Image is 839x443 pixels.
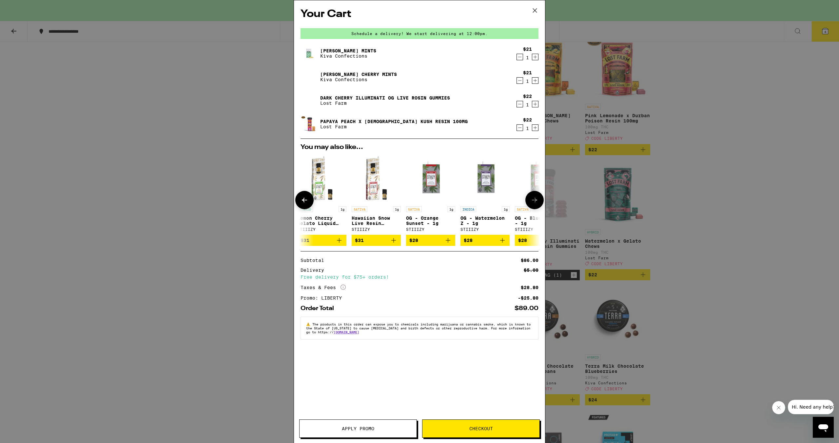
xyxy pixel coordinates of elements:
[320,72,397,77] a: [PERSON_NAME] Cherry Mints
[521,258,538,263] div: $86.00
[464,238,473,243] span: $28
[297,206,313,212] p: HYBRID
[523,79,532,84] div: 1
[460,215,510,226] p: OG - Watermelon Z - 1g
[523,46,532,52] div: $21
[342,426,374,431] span: Apply Promo
[297,154,346,203] img: STIIIZY - Lemon Cherry Gelato Liquid Diamond - 1g
[523,102,532,107] div: 1
[301,238,309,243] span: $31
[320,77,397,82] p: Kiva Confections
[297,227,346,231] div: STIIIZY
[301,28,538,39] div: Schedule a delivery! We start delivering at 12:00pm.
[352,215,401,226] p: Hawaiian Snow Live Resin Liquid Diamonds - 1g
[297,215,346,226] p: Lemon Cherry Gelato Liquid Diamond - 1g
[393,206,401,212] p: 1g
[518,238,527,243] span: $28
[524,268,538,272] div: $5.00
[523,126,532,131] div: 1
[460,235,510,246] button: Add to bag
[301,275,538,279] div: Free delivery for $75+ orders!
[523,55,532,60] div: 1
[517,101,523,107] button: Decrement
[406,154,455,235] a: Open page for OG - Orange Sunset - 1g from STIIIZY
[523,94,532,99] div: $22
[517,124,523,131] button: Decrement
[339,206,346,212] p: 1g
[320,53,376,59] p: Kiva Confections
[297,235,346,246] button: Add to bag
[406,154,455,203] img: STIIIZY - OG - Orange Sunset - 1g
[515,154,564,203] img: STIIIZY - OG - Blue Dream - 1g
[523,117,532,122] div: $22
[301,285,346,290] div: Taxes & Fees
[515,235,564,246] button: Add to bag
[532,124,538,131] button: Increment
[352,154,401,235] a: Open page for Hawaiian Snow Live Resin Liquid Diamonds - 1g from STIIIZY
[301,116,319,133] img: Papaya Peach X Hindu Kush Resin 100mg
[4,5,47,10] span: Hi. Need any help?
[409,238,418,243] span: $28
[301,144,538,151] h2: You may also like...
[521,285,538,290] div: $28.80
[301,44,319,63] img: Petra Moroccan Mints
[355,238,364,243] span: $31
[301,68,319,86] img: Petra Tart Cherry Mints
[334,330,359,334] a: [DOMAIN_NAME]
[301,268,329,272] div: Delivery
[422,419,540,438] button: Checkout
[352,154,401,203] img: STIIIZY - Hawaiian Snow Live Resin Liquid Diamonds - 1g
[297,154,346,235] a: Open page for Lemon Cherry Gelato Liquid Diamond - 1g from STIIIZY
[532,54,538,60] button: Increment
[352,206,367,212] p: SATIVA
[301,258,329,263] div: Subtotal
[306,322,312,326] span: ⚠️
[469,426,493,431] span: Checkout
[460,206,476,212] p: INDICA
[301,7,538,22] h2: Your Cart
[352,227,401,231] div: STIIIZY
[320,119,468,124] a: Papaya Peach X [DEMOGRAPHIC_DATA] Kush Resin 100mg
[406,227,455,231] div: STIIIZY
[772,401,785,414] iframe: Close message
[320,124,468,129] p: Lost Farm
[406,235,455,246] button: Add to bag
[320,48,376,53] a: [PERSON_NAME] Mints
[301,91,319,110] img: Dark Cherry Illuminati OG Live Rosin Gummies
[532,101,538,107] button: Increment
[517,54,523,60] button: Decrement
[320,95,450,101] a: Dark Cherry Illuminati OG Live Rosin Gummies
[515,305,538,311] div: $89.00
[515,206,531,212] p: SATIVA
[515,215,564,226] p: OG - Blue Dream - 1g
[352,235,401,246] button: Add to bag
[532,77,538,84] button: Increment
[517,77,523,84] button: Decrement
[406,215,455,226] p: OG - Orange Sunset - 1g
[320,101,450,106] p: Lost Farm
[460,154,510,203] img: STIIIZY - OG - Watermelon Z - 1g
[515,227,564,231] div: STIIIZY
[301,305,339,311] div: Order Total
[460,154,510,235] a: Open page for OG - Watermelon Z - 1g from STIIIZY
[460,227,510,231] div: STIIIZY
[788,400,834,414] iframe: Message from company
[406,206,422,212] p: SATIVA
[523,70,532,75] div: $21
[301,296,346,300] div: Promo: LIBERTY
[515,154,564,235] a: Open page for OG - Blue Dream - 1g from STIIIZY
[502,206,510,212] p: 1g
[518,296,538,300] div: -$25.80
[299,419,417,438] button: Apply Promo
[306,322,531,334] span: The products in this order can expose you to chemicals including marijuana or cannabis smoke, whi...
[813,417,834,438] iframe: Button to launch messaging window
[447,206,455,212] p: 1g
